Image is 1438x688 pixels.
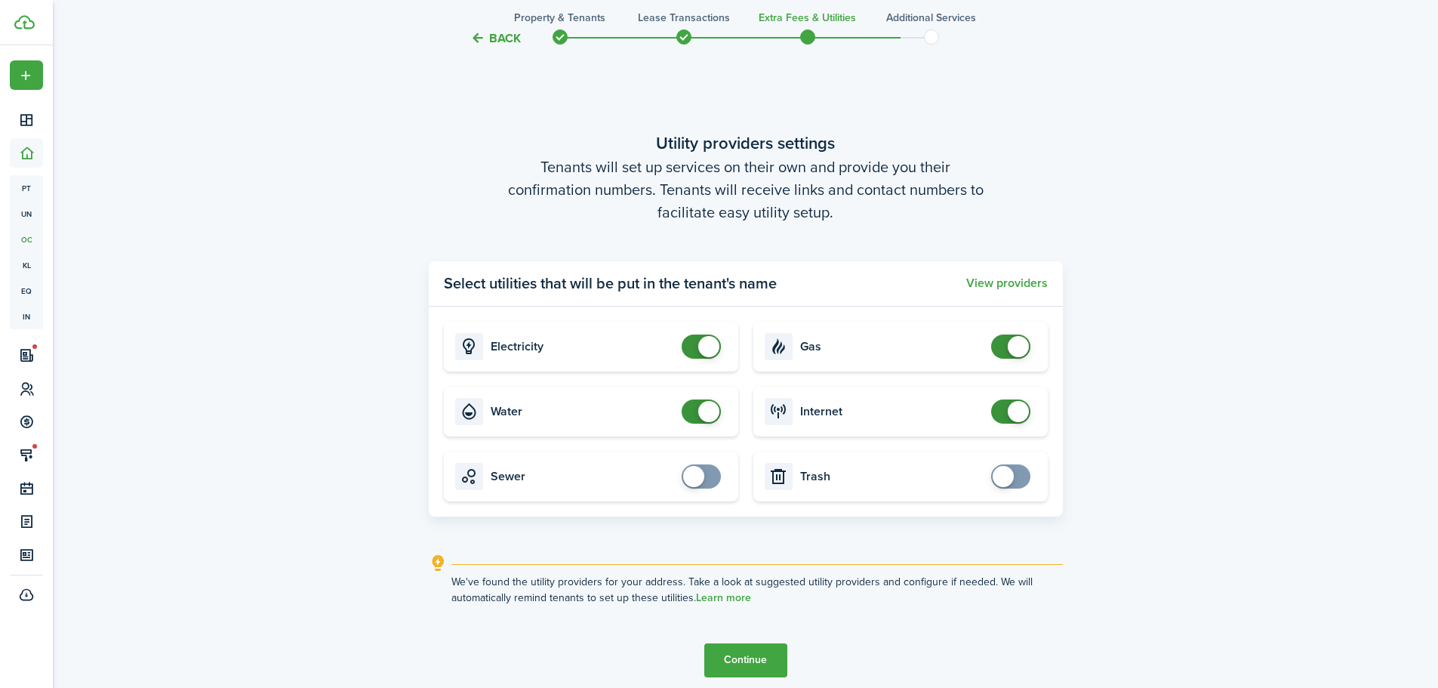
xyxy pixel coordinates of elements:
[696,592,751,604] a: Learn more
[491,470,674,483] card-title: Sewer
[10,201,43,227] a: un
[966,276,1048,290] button: View providers
[10,304,43,329] a: in
[10,278,43,304] a: eq
[444,272,777,295] panel-main-title: Select utilities that will be put in the tenant's name
[800,470,984,483] card-title: Trash
[800,340,984,353] card-title: Gas
[10,175,43,201] a: pt
[10,227,43,252] a: oc
[638,10,730,26] h3: Lease Transactions
[800,405,984,418] card-title: Internet
[491,340,674,353] card-title: Electricity
[514,10,605,26] h3: Property & Tenants
[14,15,35,29] img: TenantCloud
[759,10,856,26] h3: Extra fees & Utilities
[429,554,448,572] i: outline
[886,10,976,26] h3: Additional Services
[429,156,1063,224] wizard-step-header-description: Tenants will set up services on their own and provide you their confirmation numbers. Tenants wil...
[10,252,43,278] a: kl
[429,131,1063,156] wizard-step-header-title: Utility providers settings
[10,60,43,90] button: Open menu
[451,574,1063,606] explanation-description: We've found the utility providers for your address. Take a look at suggested utility providers an...
[470,30,521,46] button: Back
[704,643,787,677] button: Continue
[491,405,674,418] card-title: Water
